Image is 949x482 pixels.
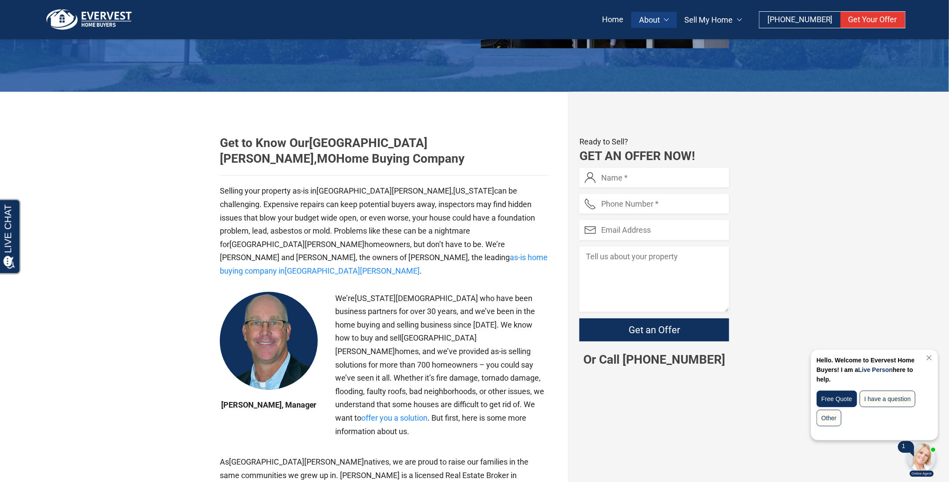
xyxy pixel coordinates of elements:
[316,186,451,195] span: [GEOGRAPHIC_DATA][PERSON_NAME]
[767,15,833,24] span: [PHONE_NUMBER]
[631,12,677,28] a: About
[579,194,729,214] input: Phone Number *
[220,184,549,278] p: Selling your property as-is in , can be challenging. Expensive repairs can keep potential buyers ...
[760,12,841,28] a: [PHONE_NUMBER]
[579,148,729,164] h2: Get an Offer Now!
[579,168,729,352] form: Contact form
[220,253,548,275] a: as-is home buying company in[GEOGRAPHIC_DATA][PERSON_NAME]
[220,292,318,390] img: Scott Dolson
[579,168,729,187] input: Name *
[229,240,364,249] span: [GEOGRAPHIC_DATA][PERSON_NAME]
[21,7,70,18] span: Opens a chat window
[221,400,317,409] strong: [PERSON_NAME], Manager
[335,333,477,356] span: [GEOGRAPHIC_DATA][PERSON_NAME]
[285,266,420,275] span: [GEOGRAPHIC_DATA][PERSON_NAME]
[361,413,427,422] a: offer you a solution
[355,294,396,303] span: [US_STATE]
[579,135,729,149] p: Ready to Sell?
[579,352,729,368] p: Or Call [PHONE_NUMBER]
[677,12,750,28] a: Sell My Home
[801,348,940,478] iframe: Chat Invitation
[579,318,729,341] input: Get an Offer
[579,220,729,240] input: Email Address
[317,151,336,166] span: MO
[220,136,427,166] span: [GEOGRAPHIC_DATA][PERSON_NAME]
[841,12,905,28] a: Get Your Offer
[594,12,631,28] a: Home
[220,135,549,167] h2: Get to Know Our , Home Buying Company
[44,9,135,30] img: logo.png
[335,292,549,438] p: We’re [DEMOGRAPHIC_DATA] who have been business partners for over 30 years, and we’ve been in the...
[453,186,494,195] span: [US_STATE]
[229,457,364,466] span: [GEOGRAPHIC_DATA][PERSON_NAME]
